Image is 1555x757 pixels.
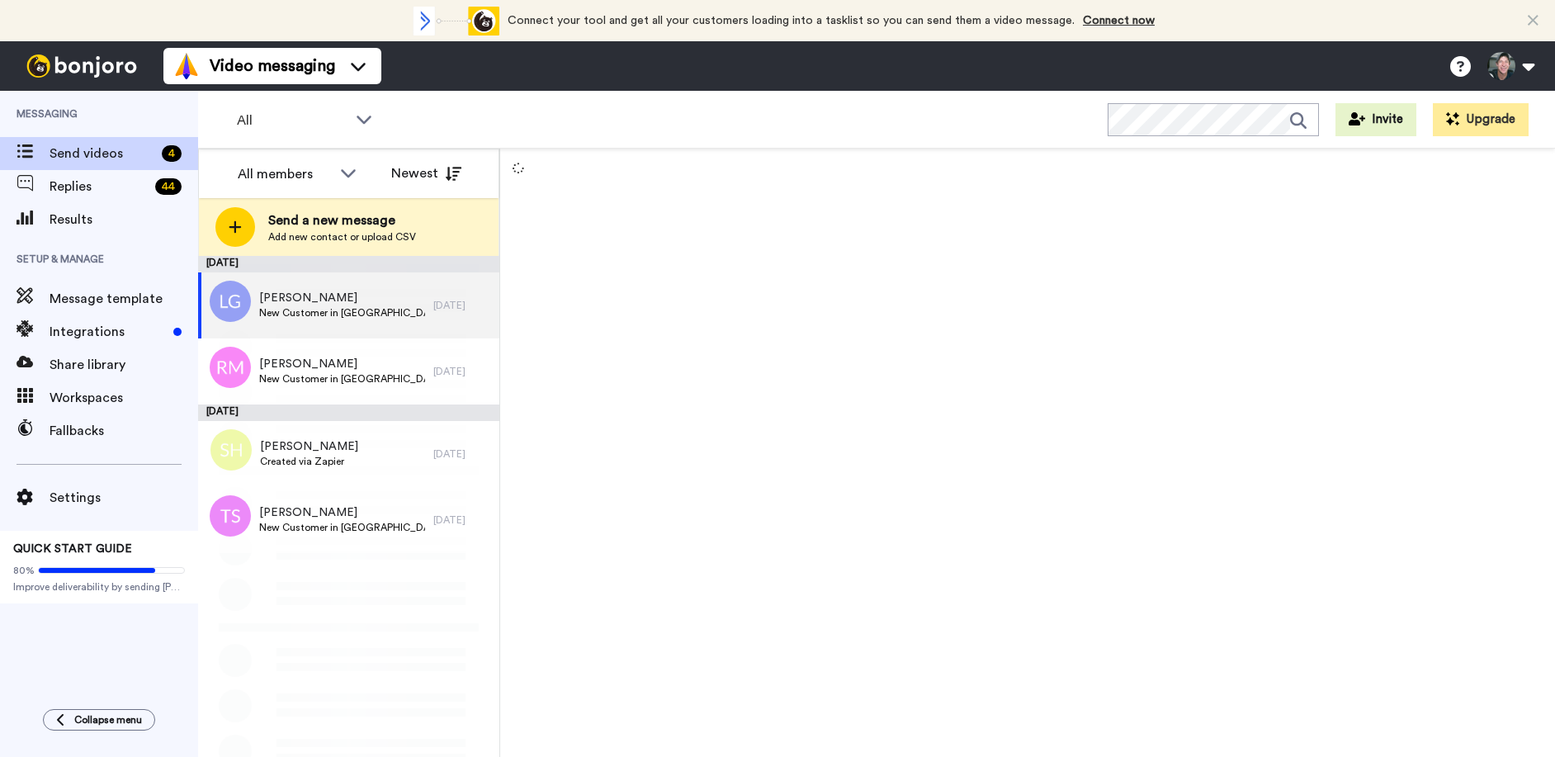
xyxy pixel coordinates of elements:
[259,521,425,534] span: New Customer in [GEOGRAPHIC_DATA]
[260,438,358,455] span: [PERSON_NAME]
[210,347,251,388] img: rm.png
[210,429,252,471] img: sh.png
[210,281,251,322] img: lg.png
[508,15,1075,26] span: Connect your tool and get all your customers loading into a tasklist so you can send them a video...
[50,144,155,163] span: Send videos
[433,299,491,312] div: [DATE]
[74,713,142,726] span: Collapse menu
[268,230,416,244] span: Add new contact or upload CSV
[260,455,358,468] span: Created via Zapier
[379,157,474,190] button: Newest
[237,111,347,130] span: All
[1433,103,1529,136] button: Upgrade
[20,54,144,78] img: bj-logo-header-white.svg
[50,210,198,229] span: Results
[50,177,149,196] span: Replies
[259,290,425,306] span: [PERSON_NAME]
[268,211,416,230] span: Send a new message
[433,365,491,378] div: [DATE]
[50,355,198,375] span: Share library
[210,495,251,537] img: ts.png
[1335,103,1416,136] button: Invite
[210,54,335,78] span: Video messaging
[198,256,499,272] div: [DATE]
[173,53,200,79] img: vm-color.svg
[238,164,332,184] div: All members
[259,504,425,521] span: [PERSON_NAME]
[50,322,167,342] span: Integrations
[13,564,35,577] span: 80%
[50,488,198,508] span: Settings
[198,405,499,421] div: [DATE]
[433,447,491,461] div: [DATE]
[1083,15,1155,26] a: Connect now
[259,356,425,372] span: [PERSON_NAME]
[13,580,185,594] span: Improve deliverability by sending [PERSON_NAME]’s from your own email
[50,289,198,309] span: Message template
[162,145,182,162] div: 4
[155,178,182,195] div: 44
[259,306,425,319] span: New Customer in [GEOGRAPHIC_DATA]
[50,388,198,408] span: Workspaces
[433,513,491,527] div: [DATE]
[259,372,425,386] span: New Customer in [GEOGRAPHIC_DATA]
[50,421,198,441] span: Fallbacks
[409,7,499,35] div: animation
[13,543,132,555] span: QUICK START GUIDE
[43,709,155,731] button: Collapse menu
